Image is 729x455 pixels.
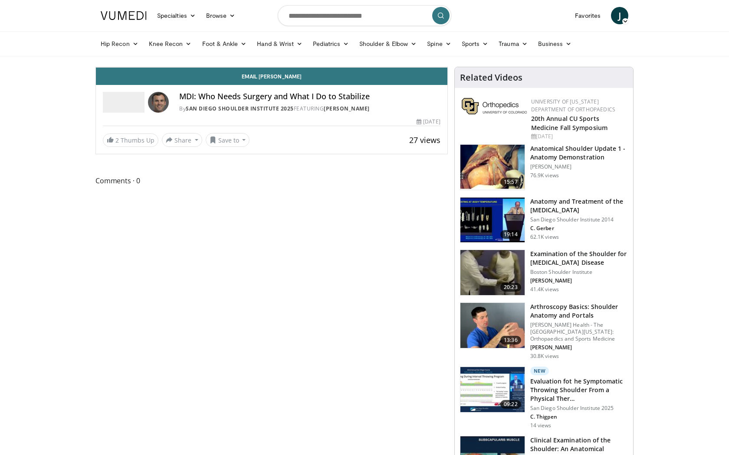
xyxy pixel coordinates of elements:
img: Avatar [148,92,169,113]
span: 19:14 [500,230,521,239]
img: San Diego Shoulder Institute 2025 [103,92,144,113]
a: 20th Annual CU Sports Medicine Fall Symposium [531,114,607,132]
p: 76.9K views [530,172,559,179]
a: Favorites [570,7,606,24]
h3: Evaluation fot he Symptomatic Throwing Shoulder From a Physical Ther… [530,377,628,403]
img: 9534a039-0eaa-4167-96cf-d5be049a70d8.150x105_q85_crop-smart_upscale.jpg [460,303,525,348]
a: Hand & Wrist [252,35,308,52]
p: C. Thigpen [530,413,628,420]
a: 15:57 Anatomical Shoulder Update 1 - Anatomy Demonstration [PERSON_NAME] 76.9K views [460,144,628,190]
a: Specialties [152,7,201,24]
h4: MDI: Who Needs Surgery and What I Do to Stabilize [179,92,440,101]
div: By FEATURING [179,105,440,113]
span: 2 [115,136,119,144]
p: [PERSON_NAME] [530,277,628,284]
p: San Diego Shoulder Institute 2014 [530,216,628,223]
h3: Anatomical Shoulder Update 1 - Anatomy Demonstration [530,144,628,162]
p: 30.8K views [530,353,559,360]
h4: Related Videos [460,72,522,83]
a: San Diego Shoulder Institute 2025 [186,105,294,112]
p: New [530,367,549,375]
img: laj_3.png.150x105_q85_crop-smart_upscale.jpg [460,145,525,190]
a: Business [533,35,577,52]
h3: Arthroscopy Basics: Shoulder Anatomy and Portals [530,302,628,320]
a: University of [US_STATE] Department of Orthopaedics [531,98,615,113]
p: 41.4K views [530,286,559,293]
a: Trauma [493,35,533,52]
p: 62.1K views [530,234,559,240]
img: VuMedi Logo [101,11,147,20]
span: 20:23 [500,283,521,292]
p: [PERSON_NAME] [530,163,628,170]
a: Email [PERSON_NAME] [96,68,447,85]
a: Knee Recon [144,35,197,52]
a: Browse [201,7,241,24]
span: 15:57 [500,178,521,186]
a: [PERSON_NAME] [324,105,370,112]
span: Comments 0 [95,175,448,186]
a: Shoulder & Elbow [354,35,422,52]
p: [PERSON_NAME] [530,344,628,351]
button: Save to [206,133,250,147]
p: San Diego Shoulder Institute 2025 [530,405,628,412]
button: Share [162,133,202,147]
a: Spine [422,35,456,52]
span: 13:36 [500,336,521,344]
a: Foot & Ankle [197,35,252,52]
div: [DATE] [531,133,626,140]
a: 09:22 New Evaluation fot he Symptomatic Throwing Shoulder From a Physical Ther… San Diego Shoulde... [460,367,628,429]
span: 09:22 [500,400,521,409]
video-js: Video Player [96,67,447,68]
p: 14 views [530,422,552,429]
p: Boston Shoulder Institute [530,269,628,276]
a: 13:36 Arthroscopy Basics: Shoulder Anatomy and Portals [PERSON_NAME] Health - The [GEOGRAPHIC_DAT... [460,302,628,360]
h3: Examination of the Shoulder for [MEDICAL_DATA] Disease [530,250,628,267]
div: [DATE] [417,118,440,126]
img: 58008271-3059-4eea-87a5-8726eb53a503.150x105_q85_crop-smart_upscale.jpg [460,198,525,243]
h3: Anatomy and Treatment of the [MEDICAL_DATA] [530,197,628,214]
img: 52bd361f-5ad8-4d12-917c-a6aadf70de3f.150x105_q85_crop-smart_upscale.jpg [460,367,525,412]
img: 355603a8-37da-49b6-856f-e00d7e9307d3.png.150x105_q85_autocrop_double_scale_upscale_version-0.2.png [462,98,527,114]
a: Pediatrics [308,35,354,52]
a: 2 Thumbs Up [103,133,158,147]
span: 27 views [409,135,440,145]
img: Screen_shot_2010-09-13_at_8.52.47_PM_1.png.150x105_q85_crop-smart_upscale.jpg [460,250,525,295]
p: [PERSON_NAME] Health - The [GEOGRAPHIC_DATA][US_STATE]: Orthopaedics and Sports Medicine [530,322,628,342]
a: Hip Recon [95,35,144,52]
a: J [611,7,628,24]
a: Sports [456,35,494,52]
a: 20:23 Examination of the Shoulder for [MEDICAL_DATA] Disease Boston Shoulder Institute [PERSON_NA... [460,250,628,296]
a: 19:14 Anatomy and Treatment of the [MEDICAL_DATA] San Diego Shoulder Institute 2014 C. Gerber 62.... [460,197,628,243]
p: C. Gerber [530,225,628,232]
input: Search topics, interventions [278,5,451,26]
